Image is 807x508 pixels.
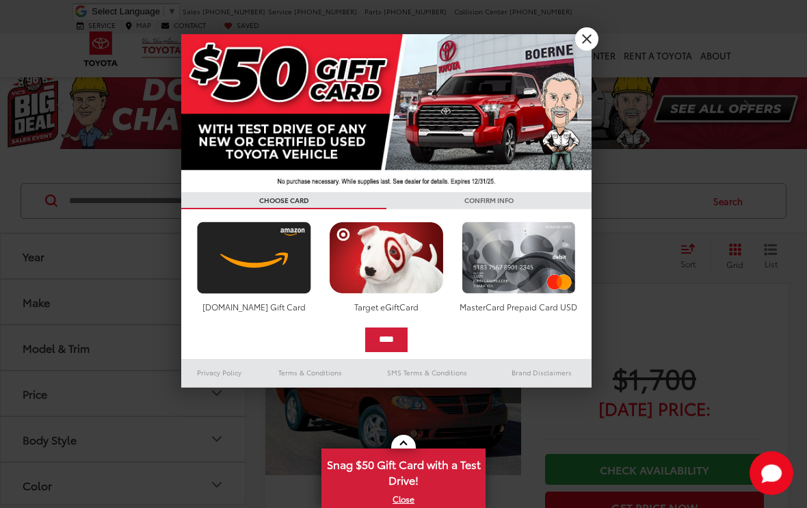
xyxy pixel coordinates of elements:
[458,301,579,312] div: MasterCard Prepaid Card USD
[181,192,386,209] h3: CHOOSE CARD
[323,450,484,492] span: Snag $50 Gift Card with a Test Drive!
[458,222,579,294] img: mastercard.png
[750,451,793,495] svg: Start Chat
[362,364,492,381] a: SMS Terms & Conditions
[194,301,315,312] div: [DOMAIN_NAME] Gift Card
[326,301,447,312] div: Target eGiftCard
[181,364,258,381] a: Privacy Policy
[386,192,592,209] h3: CONFIRM INFO
[194,222,315,294] img: amazoncard.png
[750,451,793,495] button: Toggle Chat Window
[181,34,592,192] img: 42635_top_851395.jpg
[492,364,592,381] a: Brand Disclaimers
[326,222,447,294] img: targetcard.png
[258,364,362,381] a: Terms & Conditions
